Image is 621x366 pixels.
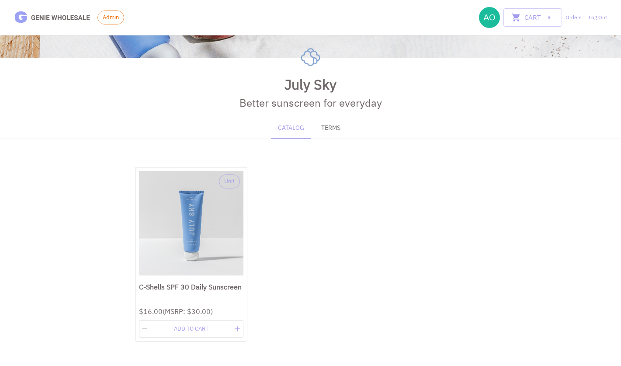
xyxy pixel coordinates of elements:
[589,14,607,21] a: Log Out
[139,282,243,292] div: C-Shells SPF 30 Daily Sunscreen
[232,74,389,95] div: July Sky
[239,95,382,111] div: Better sunscreen for everyday
[98,13,124,22] span: Admin
[503,8,562,27] button: Cart
[139,306,243,317] div: $16.00 (MSRP: $30.00 )
[97,10,124,24] div: Admin
[14,10,90,25] img: Logo
[565,14,582,21] a: Orders
[479,7,500,28] img: aoxue@julyskyskincare.com
[150,322,232,336] button: Add to cart
[271,118,311,139] button: Catalog
[139,171,243,275] img: Product tile
[311,118,350,139] button: Terms
[219,177,239,186] span: Unit
[296,43,325,71] img: Logo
